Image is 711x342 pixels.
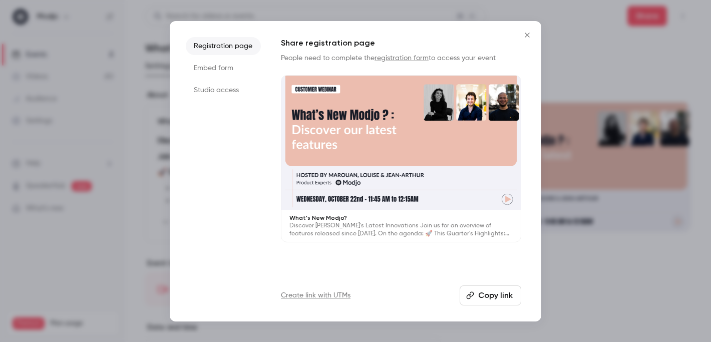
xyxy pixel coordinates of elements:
[281,53,521,63] p: People need to complete the to access your event
[186,37,261,55] li: Registration page
[281,290,350,300] a: Create link with UTMs
[289,222,513,238] p: Discover [PERSON_NAME]'s Latest Innovations Join us for an overview of features released since [D...
[281,37,521,49] h1: Share registration page
[289,214,513,222] p: What's New Modjo?
[186,81,261,99] li: Studio access
[375,55,429,62] a: registration form
[517,25,537,45] button: Close
[460,285,521,305] button: Copy link
[281,75,521,243] a: What's New Modjo?Discover [PERSON_NAME]'s Latest Innovations Join us for an overview of features ...
[186,59,261,77] li: Embed form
